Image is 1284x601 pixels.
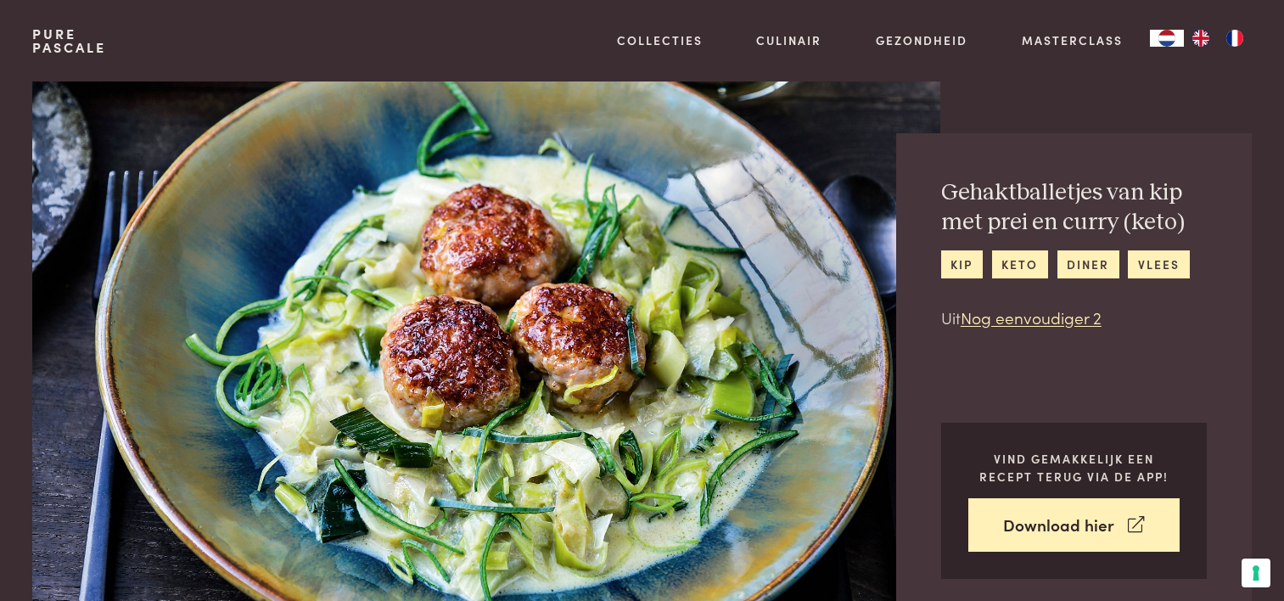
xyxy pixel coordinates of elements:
[32,27,106,54] a: PurePascale
[1242,559,1270,587] button: Uw voorkeuren voor toestemming voor trackingtechnologieën
[617,31,703,49] a: Collecties
[1184,30,1252,47] ul: Language list
[1150,30,1252,47] aside: Language selected: Nederlands
[968,450,1180,485] p: Vind gemakkelijk een recept terug via de app!
[1150,30,1184,47] a: NL
[1128,250,1189,278] a: vlees
[1022,31,1123,49] a: Masterclass
[968,498,1180,552] a: Download hier
[961,306,1102,329] a: Nog eenvoudiger 2
[992,250,1048,278] a: keto
[756,31,821,49] a: Culinair
[941,306,1207,330] p: Uit
[1218,30,1252,47] a: FR
[876,31,967,49] a: Gezondheid
[1150,30,1184,47] div: Language
[941,178,1207,237] h2: Gehaktballetjes van kip met prei en curry (keto)
[1057,250,1119,278] a: diner
[1184,30,1218,47] a: EN
[941,250,983,278] a: kip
